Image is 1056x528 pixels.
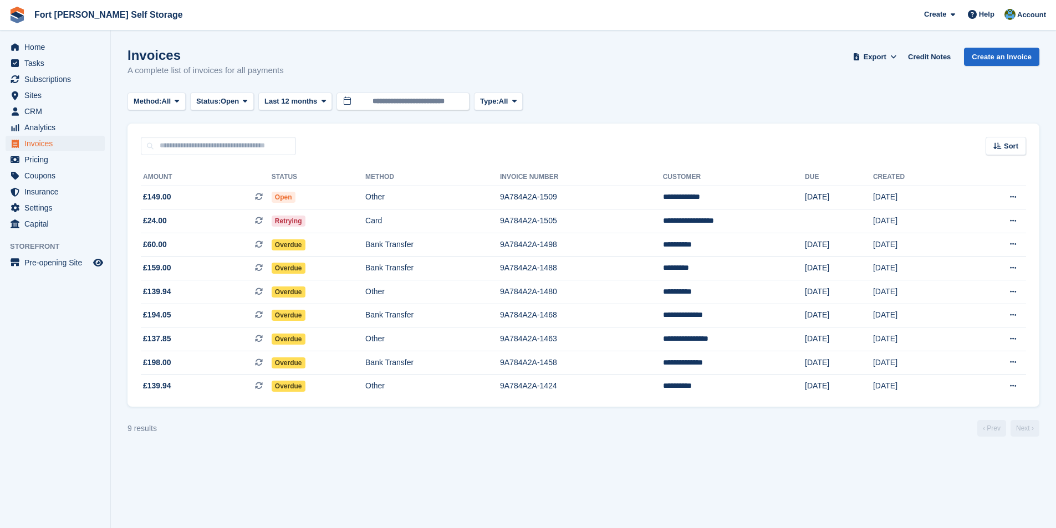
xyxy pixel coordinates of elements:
[24,120,91,135] span: Analytics
[873,304,961,327] td: [DATE]
[272,168,365,186] th: Status
[365,186,500,209] td: Other
[500,280,663,304] td: 9A784A2A-1480
[272,216,305,227] span: Retrying
[272,239,305,250] span: Overdue
[24,200,91,216] span: Settings
[10,241,110,252] span: Storefront
[24,71,91,87] span: Subscriptions
[127,423,157,434] div: 9 results
[805,186,873,209] td: [DATE]
[500,327,663,351] td: 9A784A2A-1463
[964,48,1039,66] a: Create an Invoice
[272,381,305,392] span: Overdue
[365,257,500,280] td: Bank Transfer
[1017,9,1046,20] span: Account
[272,334,305,345] span: Overdue
[143,309,171,321] span: £194.05
[904,48,955,66] a: Credit Notes
[141,168,272,186] th: Amount
[474,93,523,111] button: Type: All
[24,39,91,55] span: Home
[6,39,105,55] a: menu
[91,256,105,269] a: Preview store
[127,93,186,111] button: Method: All
[365,168,500,186] th: Method
[663,168,805,186] th: Customer
[272,263,305,274] span: Overdue
[805,233,873,257] td: [DATE]
[143,191,171,203] span: £149.00
[979,9,994,20] span: Help
[873,351,961,375] td: [DATE]
[6,71,105,87] a: menu
[500,375,663,398] td: 9A784A2A-1424
[24,55,91,71] span: Tasks
[873,257,961,280] td: [DATE]
[6,120,105,135] a: menu
[873,233,961,257] td: [DATE]
[977,420,1006,437] a: Previous
[272,192,295,203] span: Open
[143,286,171,298] span: £139.94
[24,136,91,151] span: Invoices
[480,96,499,107] span: Type:
[365,327,500,351] td: Other
[6,55,105,71] a: menu
[143,262,171,274] span: £159.00
[500,233,663,257] td: 9A784A2A-1498
[24,152,91,167] span: Pricing
[24,216,91,232] span: Capital
[6,136,105,151] a: menu
[264,96,317,107] span: Last 12 months
[258,93,332,111] button: Last 12 months
[272,310,305,321] span: Overdue
[6,168,105,183] a: menu
[365,280,500,304] td: Other
[924,9,946,20] span: Create
[6,200,105,216] a: menu
[500,304,663,327] td: 9A784A2A-1468
[24,168,91,183] span: Coupons
[873,375,961,398] td: [DATE]
[221,96,239,107] span: Open
[1004,141,1018,152] span: Sort
[365,351,500,375] td: Bank Transfer
[365,209,500,233] td: Card
[143,333,171,345] span: £137.85
[272,357,305,368] span: Overdue
[365,304,500,327] td: Bank Transfer
[805,351,873,375] td: [DATE]
[805,304,873,327] td: [DATE]
[500,351,663,375] td: 9A784A2A-1458
[365,375,500,398] td: Other
[6,104,105,119] a: menu
[805,327,873,351] td: [DATE]
[805,257,873,280] td: [DATE]
[805,168,873,186] th: Due
[365,233,500,257] td: Bank Transfer
[24,88,91,103] span: Sites
[1011,420,1039,437] a: Next
[196,96,221,107] span: Status:
[134,96,162,107] span: Method:
[500,257,663,280] td: 9A784A2A-1488
[6,88,105,103] a: menu
[873,186,961,209] td: [DATE]
[9,7,25,23] img: stora-icon-8386f47178a22dfd0bd8f6a31ec36ba5ce8667c1dd55bd0f319d3a0aa187defe.svg
[873,209,961,233] td: [DATE]
[1004,9,1016,20] img: Alex
[500,168,663,186] th: Invoice Number
[975,420,1042,437] nav: Page
[143,357,171,368] span: £198.00
[143,239,167,250] span: £60.00
[864,52,886,63] span: Export
[873,280,961,304] td: [DATE]
[162,96,171,107] span: All
[500,209,663,233] td: 9A784A2A-1505
[6,255,105,270] a: menu
[873,327,961,351] td: [DATE]
[143,215,167,227] span: £24.00
[143,380,171,392] span: £139.94
[6,216,105,232] a: menu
